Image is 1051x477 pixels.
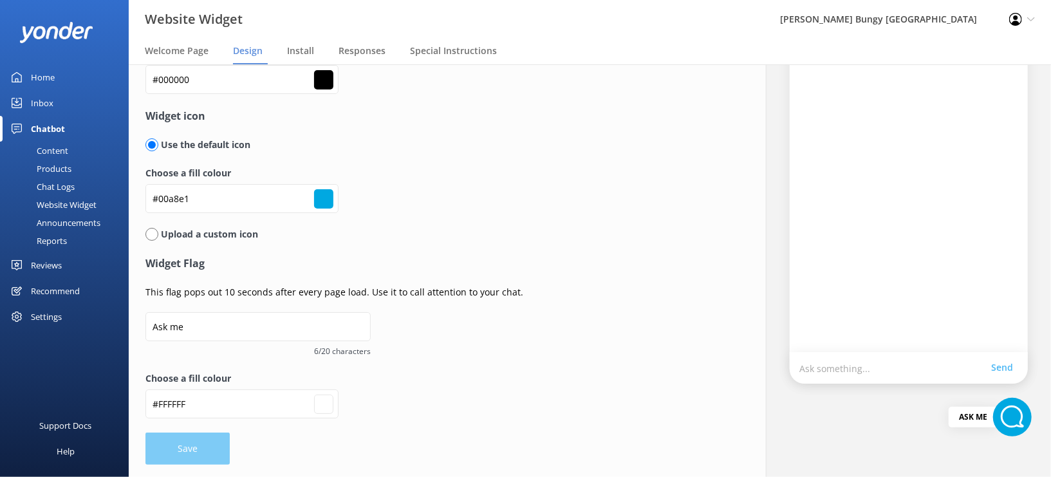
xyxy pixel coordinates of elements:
[287,44,314,57] span: Install
[145,371,716,386] label: Choose a fill colour
[949,407,998,427] div: Ask me
[145,44,209,57] span: Welcome Page
[145,312,371,341] input: Chat
[31,252,62,278] div: Reviews
[40,413,92,438] div: Support Docs
[145,166,716,180] label: Choose a fill colour
[8,160,129,178] a: Products
[8,178,129,196] a: Chat Logs
[991,360,1018,375] a: Send
[799,362,991,374] p: Ask something...
[31,278,80,304] div: Recommend
[8,196,129,214] a: Website Widget
[233,44,263,57] span: Design
[8,160,71,178] div: Products
[31,90,53,116] div: Inbox
[8,142,68,160] div: Content
[145,285,716,299] p: This flag pops out 10 seconds after every page load. Use it to call attention to your chat.
[8,214,100,232] div: Announcements
[410,44,497,57] span: Special Instructions
[31,116,65,142] div: Chatbot
[19,22,93,43] img: yonder-white-logo.png
[339,44,386,57] span: Responses
[145,108,716,125] h4: Widget icon
[31,64,55,90] div: Home
[158,138,250,152] p: Use the default icon
[145,345,371,357] span: 6/20 characters
[8,214,129,232] a: Announcements
[8,232,129,250] a: Reports
[57,438,75,464] div: Help
[8,232,67,250] div: Reports
[145,389,339,418] input: #fcfcfcf
[145,256,716,272] h4: Widget Flag
[31,304,62,330] div: Settings
[8,178,75,196] div: Chat Logs
[145,9,243,30] h3: Website Widget
[8,196,97,214] div: Website Widget
[158,227,258,241] p: Upload a custom icon
[8,142,129,160] a: Content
